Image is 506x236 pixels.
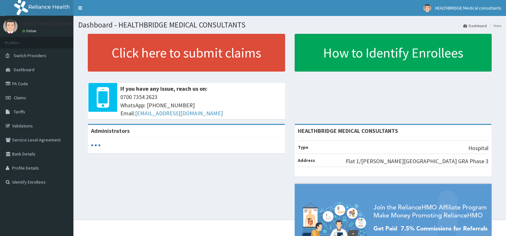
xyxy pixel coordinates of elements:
[91,141,101,150] svg: audio-loading
[298,157,315,163] b: Address
[468,144,488,152] p: Hospital
[14,53,46,58] span: Switch Providers
[120,85,208,92] b: If you have any issue, reach us on:
[135,110,223,117] a: [EMAIL_ADDRESS][DOMAIN_NAME]
[298,127,398,134] strong: HEALTHBRIDGE MEDICAL CONSULTANTS
[78,21,501,29] h1: Dashboard - HEALTHBRIDGE MEDICAL CONSULTANTS
[14,109,25,115] span: Tariffs
[3,19,18,34] img: User Image
[88,34,285,72] a: Click here to submit claims
[346,157,488,165] p: Flat 1/[PERSON_NAME][GEOGRAPHIC_DATA] GRA Phase 3
[91,127,130,134] b: Administrators
[22,21,111,27] p: HEALTHBRIDGE Medical consultants
[487,23,501,28] li: Here
[298,144,308,150] b: Type
[435,5,501,11] span: HEALTHBRIDGE Medical consultants
[14,95,26,101] span: Claims
[463,23,487,28] a: Dashboard
[295,34,492,72] a: How to Identify Enrollees
[14,67,34,72] span: Dashboard
[120,93,282,118] span: 0700 7354 2623 WhatsApp: [PHONE_NUMBER] Email:
[423,4,431,12] img: User Image
[22,29,38,33] a: Online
